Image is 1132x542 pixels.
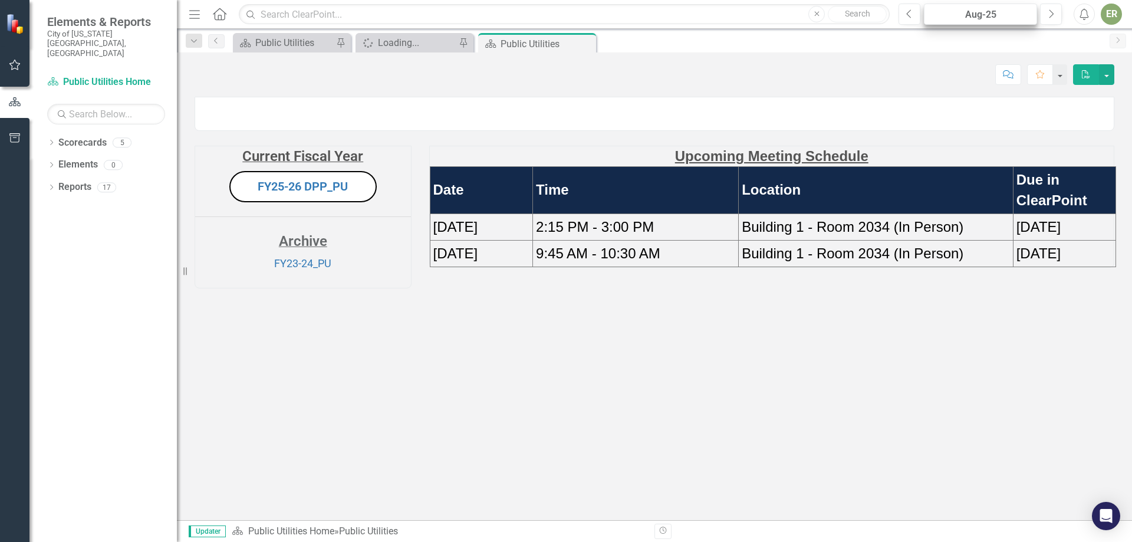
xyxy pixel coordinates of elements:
strong: Current Fiscal Year [242,148,363,165]
div: 0 [104,160,123,170]
span: 9:45 AM - 10:30 AM [536,245,660,261]
a: FY25-26 DPP_PU [258,179,348,193]
a: Elements [58,158,98,172]
a: Reports [58,180,91,194]
button: Aug-25 [924,4,1037,25]
span: [DATE] [433,219,478,235]
strong: Upcoming Meeting Schedule [675,148,868,164]
input: Search ClearPoint... [239,4,890,25]
strong: Time [536,182,569,198]
a: Scorecards [58,136,107,150]
span: 2:15 PM - 3:00 PM [536,219,654,235]
div: Open Intercom Messenger [1092,502,1120,530]
strong: Date [433,182,464,198]
span: Building 1 - Room 2034 (In Person) [742,219,963,235]
span: [DATE] [1016,245,1061,261]
span: Elements & Reports [47,15,165,29]
span: Updater [189,525,226,537]
div: Public Utilities [501,37,593,51]
span: Building 1 - Room 2034 (In Person) [742,245,963,261]
a: Public Utilities [236,35,333,50]
span: [DATE] [1016,219,1061,235]
div: Public Utilities [339,525,398,537]
div: Aug-25 [928,8,1033,22]
button: Search [828,6,887,22]
div: Loading... [378,35,456,50]
span: Search [845,9,870,18]
a: Public Utilities Home [47,75,165,89]
a: FY23-24_PU [274,257,331,270]
button: FY25-26 DPP_PU [229,171,377,202]
div: 17 [97,182,116,192]
strong: Due in ClearPoint [1016,172,1087,208]
input: Search Below... [47,104,165,124]
small: City of [US_STATE][GEOGRAPHIC_DATA], [GEOGRAPHIC_DATA] [47,29,165,58]
div: Public Utilities [255,35,333,50]
img: ClearPoint Strategy [6,14,27,34]
a: Loading... [358,35,456,50]
div: » [232,525,646,538]
strong: Location [742,182,801,198]
div: 5 [113,137,131,147]
button: ER [1101,4,1122,25]
span: [DATE] [433,245,478,261]
strong: Archive [279,233,327,249]
a: Public Utilities Home [248,525,334,537]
